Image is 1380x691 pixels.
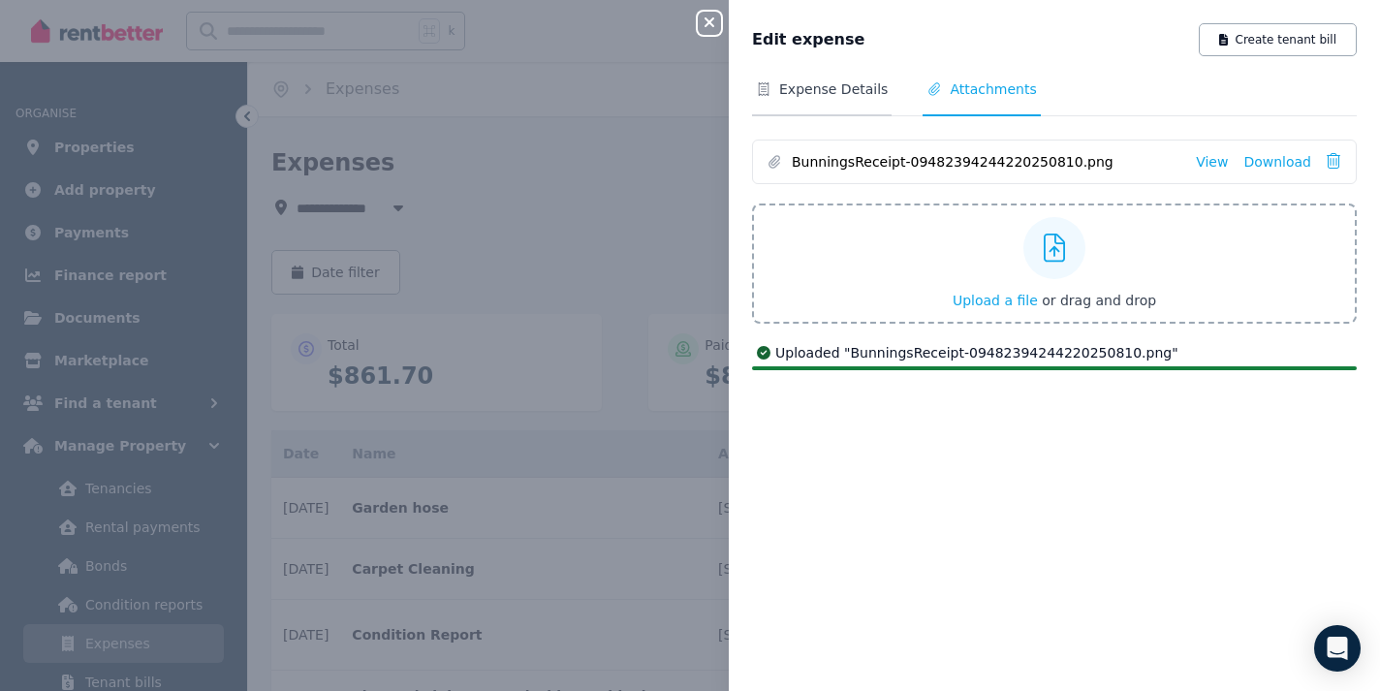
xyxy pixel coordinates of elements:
[1243,152,1311,172] a: Download
[1199,23,1357,56] button: Create tenant bill
[950,79,1036,99] span: Attachments
[752,79,1357,116] nav: Tabs
[792,152,1180,172] span: BunningsReceipt-09482394244220250810.png
[752,343,1357,362] div: Uploaded " BunningsReceipt-09482394244220250810.png "
[752,28,864,51] span: Edit expense
[1042,293,1156,308] span: or drag and drop
[1196,152,1228,172] a: View
[1314,625,1361,672] div: Open Intercom Messenger
[779,79,888,99] span: Expense Details
[953,293,1038,308] span: Upload a file
[953,291,1156,310] button: Upload a file or drag and drop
